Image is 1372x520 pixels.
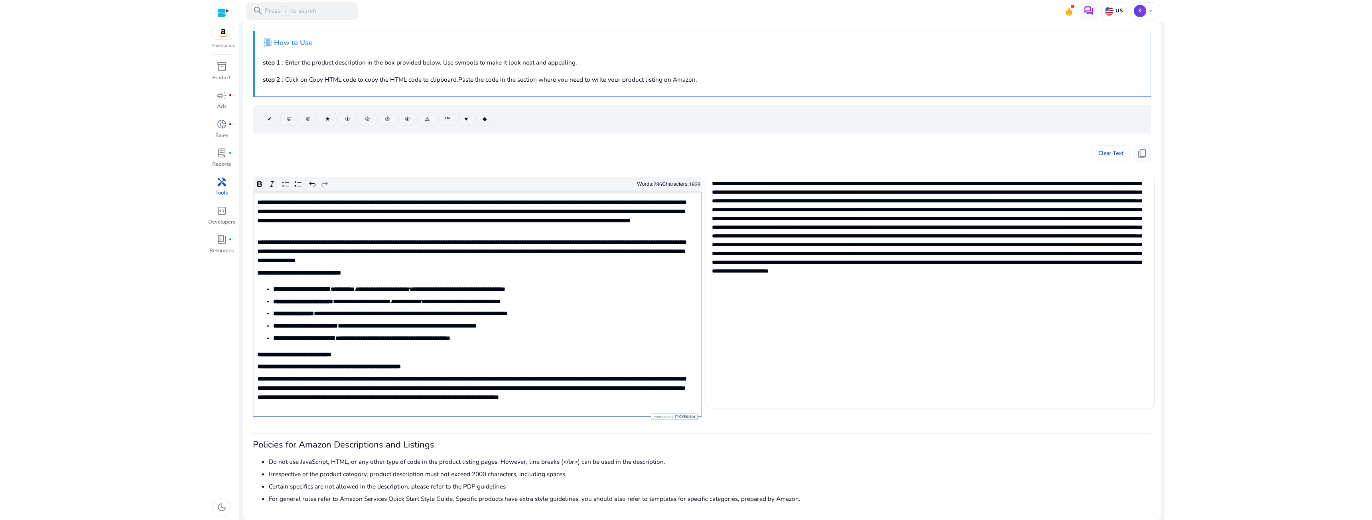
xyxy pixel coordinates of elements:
h4: How to Use [274,39,312,47]
b: step 2 [263,75,280,84]
span: campaign [217,90,227,101]
li: Irrespective of the product category, product description must not exceed 2000 characters, includ... [269,469,1151,479]
button: ™ [438,113,456,126]
img: us.svg [1105,7,1114,16]
a: handymanTools [207,175,236,204]
p: Tools [215,189,228,197]
span: ★ [325,115,330,123]
span: ② [365,115,370,123]
span: fiber_manual_record [229,94,232,97]
span: fiber_manual_record [229,238,232,241]
span: fiber_manual_record [229,123,232,126]
p: US [1114,8,1122,15]
a: code_blocksDevelopers [207,204,236,233]
span: ◆ [483,115,487,123]
span: book_4 [217,234,227,245]
span: Clear Text [1098,145,1124,161]
div: Editor toolbar [253,177,702,192]
p: Ads [217,103,227,111]
p: Press to search [265,6,316,16]
label: 1938 [689,181,700,187]
p: Sales [215,132,228,140]
span: ♥ [465,115,468,123]
button: ② [359,113,377,126]
span: / [282,6,289,16]
a: inventory_2Product [207,60,236,88]
h3: Policies for Amazon Descriptions and Listings [253,440,1151,450]
span: Powered by [653,415,673,419]
p: : Click on Copy HTML code to copy the HTML code to clipboard.Paste the code in the section where ... [263,75,1143,84]
a: book_4fiber_manual_recordResources [207,233,236,261]
span: fiber_manual_record [229,151,232,155]
button: ① [339,113,357,126]
b: step 1 [263,58,280,67]
a: donut_smallfiber_manual_recordSales [207,118,236,146]
span: keyboard_arrow_down [1147,8,1154,15]
button: ◆ [476,113,493,126]
p: : Enter the product description in the box provided below. Use symbols to make it look neat and a... [263,58,1143,67]
div: Rich Text Editor. Editing area: main. Press Alt+0 for help. [253,192,702,417]
img: amazon.svg [211,26,235,39]
a: lab_profilefiber_manual_recordReports [207,146,236,175]
a: campaignfiber_manual_recordAds [207,88,236,117]
p: Developers [208,218,235,226]
li: Do not use JavaScript, HTML, or any other type of code in the product listing pages. However, lin... [269,457,1151,466]
span: search [253,6,263,16]
button: ♥ [458,113,474,126]
span: handyman [217,177,227,187]
button: Clear Text [1092,145,1130,161]
span: ⚠ [425,115,430,123]
li: Certain specifics are not allowed in the description, please refer to the PDP guidelines [269,482,1151,491]
p: Resources [209,247,234,255]
span: ✔ [267,115,272,123]
span: ® [306,115,310,123]
span: © [287,115,291,123]
span: ① [345,115,350,123]
button: ④ [398,113,416,126]
span: lab_profile [217,148,227,158]
label: 286 [653,181,662,187]
span: ④ [405,115,410,123]
button: ® [300,113,317,126]
span: ③ [385,115,390,123]
span: inventory_2 [217,61,227,72]
span: donut_small [217,119,227,130]
div: Words: Characters: [637,179,700,189]
p: Reports [212,161,231,169]
p: K [1134,5,1146,17]
p: Product [212,74,231,82]
span: ™ [445,115,450,123]
button: ★ [319,113,337,126]
button: content_copy [1133,145,1151,163]
p: Marketplace [212,43,235,49]
span: dark_mode [217,502,227,512]
button: ③ [378,113,396,126]
button: ✔ [261,113,278,126]
span: code_blocks [217,206,227,216]
span: content_copy [1137,149,1147,159]
li: For general rules refer to Amazon Services Quick Start Style Guide. Specific products have extra ... [269,494,1151,503]
button: © [280,113,298,126]
button: ⚠ [418,113,436,126]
